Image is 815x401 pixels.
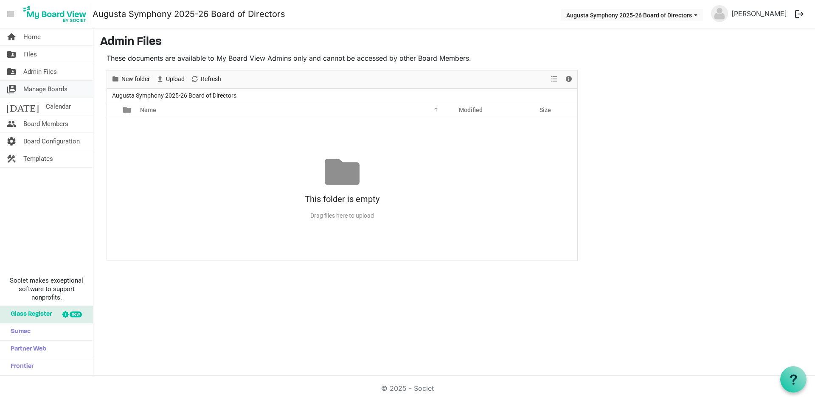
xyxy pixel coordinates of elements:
[121,74,151,84] span: New folder
[790,5,808,23] button: logout
[563,74,575,84] button: Details
[540,107,551,113] span: Size
[70,311,82,317] div: new
[23,81,67,98] span: Manage Boards
[23,115,68,132] span: Board Members
[381,384,434,393] a: © 2025 - Societ
[21,3,93,25] a: My Board View Logo
[459,107,483,113] span: Modified
[23,133,80,150] span: Board Configuration
[108,70,153,88] div: New folder
[561,9,703,21] button: Augusta Symphony 2025-26 Board of Directors dropdownbutton
[6,28,17,45] span: home
[6,98,39,115] span: [DATE]
[46,98,71,115] span: Calendar
[23,150,53,167] span: Templates
[3,6,19,22] span: menu
[6,115,17,132] span: people
[728,5,790,22] a: [PERSON_NAME]
[6,63,17,80] span: folder_shared
[549,74,559,84] button: View dropdownbutton
[100,35,808,50] h3: Admin Files
[93,6,285,22] a: Augusta Symphony 2025-26 Board of Directors
[547,70,562,88] div: View
[711,5,728,22] img: no-profile-picture.svg
[6,133,17,150] span: settings
[562,70,576,88] div: Details
[153,70,188,88] div: Upload
[155,74,186,84] button: Upload
[6,306,52,323] span: Glass Register
[6,150,17,167] span: construction
[107,189,577,209] div: This folder is empty
[23,28,41,45] span: Home
[107,209,577,223] div: Drag files here to upload
[200,74,222,84] span: Refresh
[21,3,89,25] img: My Board View Logo
[23,63,57,80] span: Admin Files
[110,74,152,84] button: New folder
[6,358,34,375] span: Frontier
[4,276,89,302] span: Societ makes exceptional software to support nonprofits.
[188,70,224,88] div: Refresh
[6,81,17,98] span: switch_account
[110,90,238,101] span: Augusta Symphony 2025-26 Board of Directors
[6,46,17,63] span: folder_shared
[189,74,223,84] button: Refresh
[6,323,31,340] span: Sumac
[140,107,156,113] span: Name
[6,341,46,358] span: Partner Web
[107,53,578,63] p: These documents are available to My Board View Admins only and cannot be accessed by other Board ...
[165,74,185,84] span: Upload
[23,46,37,63] span: Files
